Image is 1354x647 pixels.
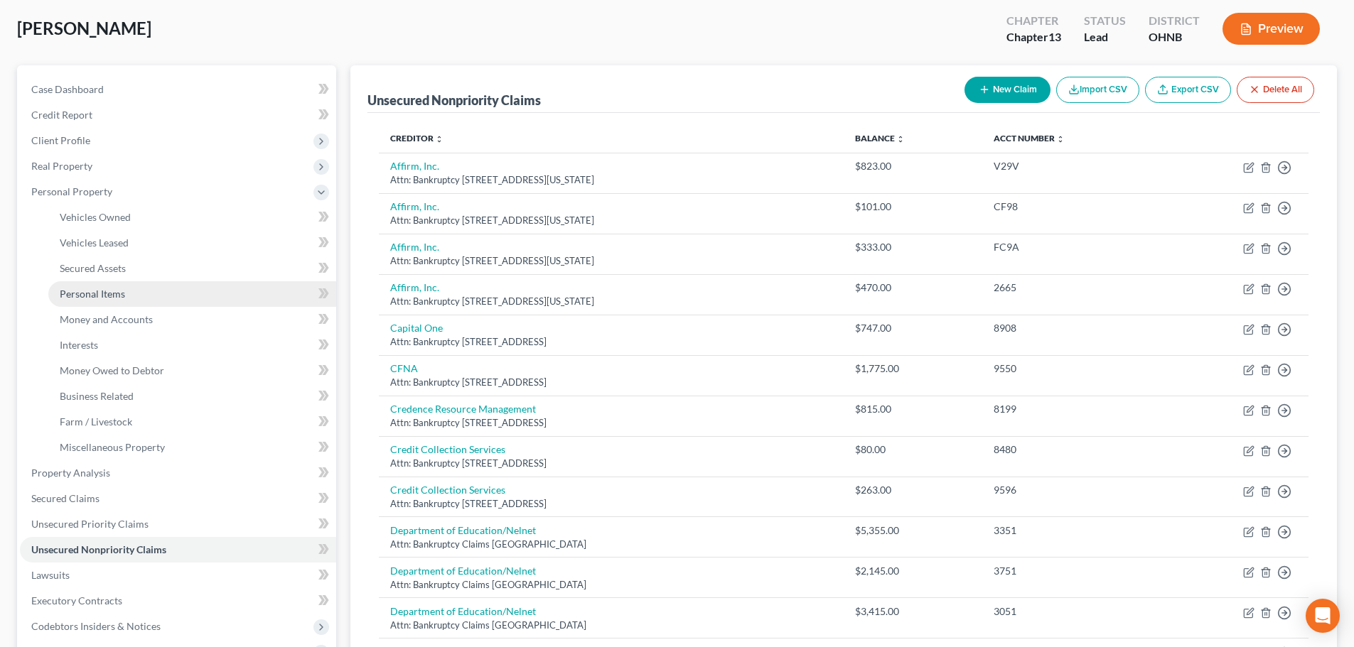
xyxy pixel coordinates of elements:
a: Balance unfold_more [855,133,905,143]
span: Codebtors Insiders & Notices [31,620,161,632]
span: Secured Assets [60,262,126,274]
a: Secured Assets [48,256,336,281]
span: Personal Items [60,288,125,300]
a: Case Dashboard [20,77,336,102]
a: Affirm, Inc. [390,160,439,172]
div: 8480 [994,442,1150,457]
div: Attn: Bankruptcy [STREET_ADDRESS] [390,457,832,470]
a: Property Analysis [20,460,336,486]
div: 2665 [994,281,1150,295]
div: $263.00 [855,483,971,497]
a: Capital One [390,322,443,334]
a: Credit Collection Services [390,484,505,496]
div: Status [1084,13,1126,29]
a: Executory Contracts [20,588,336,614]
a: Business Related [48,384,336,409]
div: $823.00 [855,159,971,173]
button: Delete All [1237,77,1314,103]
a: CFNA [390,362,418,374]
a: Unsecured Nonpriority Claims [20,537,336,562]
span: Farm / Livestock [60,415,132,428]
span: Property Analysis [31,467,110,479]
span: Business Related [60,390,134,402]
a: Department of Education/Nelnet [390,605,536,617]
div: 3351 [994,523,1150,538]
span: Lawsuits [31,569,70,581]
div: District [1149,13,1200,29]
a: Personal Items [48,281,336,307]
div: Attn: Bankruptcy [STREET_ADDRESS] [390,335,832,349]
div: Attn: Bankruptcy [STREET_ADDRESS][US_STATE] [390,295,832,308]
span: Real Property [31,160,92,172]
span: Unsecured Priority Claims [31,518,149,530]
div: $2,145.00 [855,564,971,578]
div: 8199 [994,402,1150,416]
div: Open Intercom Messenger [1306,599,1340,633]
div: $5,355.00 [855,523,971,538]
span: Client Profile [31,134,90,146]
div: CF98 [994,200,1150,214]
a: Affirm, Inc. [390,281,439,293]
a: Secured Claims [20,486,336,511]
button: Import CSV [1056,77,1139,103]
a: Credit Collection Services [390,443,505,455]
span: Money Owed to Debtor [60,364,164,376]
span: Executory Contracts [31,594,122,607]
span: [PERSON_NAME] [17,18,151,38]
div: Lead [1084,29,1126,45]
div: $80.00 [855,442,971,457]
i: unfold_more [896,135,905,143]
span: Vehicles Owned [60,211,131,223]
div: Attn: Bankruptcy [STREET_ADDRESS][US_STATE] [390,173,832,187]
div: Unsecured Nonpriority Claims [367,92,541,109]
a: Affirm, Inc. [390,241,439,253]
a: Credence Resource Management [390,403,536,415]
a: Department of Education/Nelnet [390,565,536,577]
div: Attn: Bankruptcy Claims [GEOGRAPHIC_DATA] [390,578,832,592]
div: Attn: Bankruptcy [STREET_ADDRESS] [390,497,832,511]
a: Miscellaneous Property [48,435,336,460]
div: 9550 [994,361,1150,376]
div: $101.00 [855,200,971,214]
div: 3751 [994,564,1150,578]
div: Attn: Bankruptcy [STREET_ADDRESS][US_STATE] [390,254,832,268]
div: 9596 [994,483,1150,497]
span: Credit Report [31,109,92,121]
div: 8908 [994,321,1150,335]
a: Money Owed to Debtor [48,358,336,384]
span: Personal Property [31,185,112,197]
a: Acct Number unfold_more [994,133,1065,143]
div: $1,775.00 [855,361,971,376]
span: Miscellaneous Property [60,441,165,453]
button: New Claim [965,77,1051,103]
a: Export CSV [1145,77,1231,103]
div: $470.00 [855,281,971,295]
div: $333.00 [855,240,971,254]
span: Money and Accounts [60,313,153,325]
span: Unsecured Nonpriority Claims [31,543,166,555]
span: 13 [1048,30,1061,43]
div: 3051 [994,604,1150,619]
i: unfold_more [1056,135,1065,143]
div: Attn: Bankruptcy Claims [GEOGRAPHIC_DATA] [390,619,832,632]
span: Secured Claims [31,492,100,504]
div: V29V [994,159,1150,173]
button: Preview [1223,13,1320,45]
div: Attn: Bankruptcy [STREET_ADDRESS] [390,376,832,389]
span: Vehicles Leased [60,236,129,249]
div: Chapter [1006,29,1061,45]
div: OHNB [1149,29,1200,45]
a: Farm / Livestock [48,409,336,435]
div: $3,415.00 [855,604,971,619]
a: Vehicles Owned [48,205,336,230]
div: $815.00 [855,402,971,416]
div: Attn: Bankruptcy [STREET_ADDRESS][US_STATE] [390,214,832,227]
div: Chapter [1006,13,1061,29]
span: Interests [60,339,98,351]
a: Vehicles Leased [48,230,336,256]
i: unfold_more [435,135,444,143]
a: Unsecured Priority Claims [20,511,336,537]
div: $747.00 [855,321,971,335]
a: Lawsuits [20,562,336,588]
a: Credit Report [20,102,336,128]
